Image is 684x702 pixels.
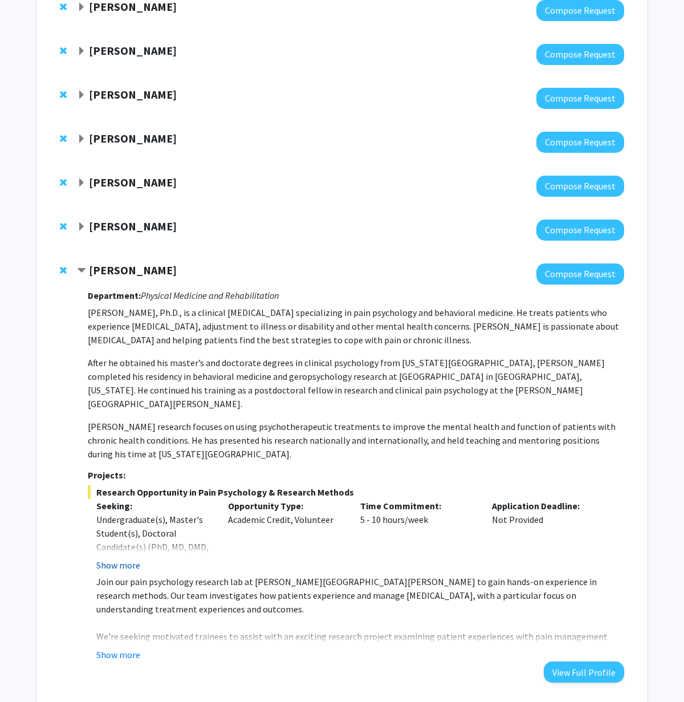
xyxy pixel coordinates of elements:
strong: [PERSON_NAME] [89,44,177,58]
button: Show more [96,648,140,662]
div: 5 - 10 hours/week [352,500,484,573]
p: Time Commitment: [360,500,475,513]
div: Not Provided [483,500,616,573]
p: We're seeking motivated trainees to assist with an exciting research project examining patient ex... [96,630,624,658]
strong: [PERSON_NAME] [89,132,177,146]
strong: [PERSON_NAME] [89,263,177,278]
span: Expand Amir Kashani Bookmark [77,3,86,13]
p: Application Deadline: [492,500,607,513]
span: Expand Shinuo Weng Bookmark [77,47,86,56]
span: Expand Sabra Klein Bookmark [77,179,86,188]
span: Expand Michele Manahan Bookmark [77,91,86,100]
i: Physical Medicine and Rehabilitation [141,290,279,302]
p: Opportunity Type: [228,500,343,513]
span: Remove Conor McMeniman from bookmarks [60,135,67,144]
button: Compose Request to Michele Manahan [536,88,624,109]
button: Compose Request to Amir Kashani [536,1,624,22]
span: Remove Fenan Rassu from bookmarks [60,266,67,275]
button: Compose Request to Sabra Klein [536,176,624,197]
p: [PERSON_NAME] research focuses on using psychotherapeutic treatments to improve the mental health... [88,420,624,461]
p: [PERSON_NAME], Ph.D., is a clinical [MEDICAL_DATA] specializing in pain psychology and behavioral... [88,306,624,347]
span: Remove Michele Manahan from bookmarks [60,91,67,100]
button: Compose Request to Conor McMeniman [536,132,624,153]
p: Join our pain psychology research lab at [PERSON_NAME][GEOGRAPHIC_DATA][PERSON_NAME] to gain hand... [96,575,624,616]
button: Show more [96,559,140,573]
strong: Department: [88,290,141,302]
p: After he obtained his master’s and doctorate degrees in clinical psychology from [US_STATE][GEOGR... [88,356,624,411]
strong: [PERSON_NAME] [89,176,177,190]
strong: Projects: [88,470,125,481]
span: Remove Sabra Klein from bookmarks [60,178,67,188]
button: Compose Request to Fenan Rassu [536,264,624,285]
button: Compose Request to Annie Antar [536,220,624,241]
button: View Full Profile [544,662,624,683]
strong: [PERSON_NAME] [89,88,177,102]
button: Compose Request to Shinuo Weng [536,44,624,66]
p: Seeking: [96,500,211,513]
span: Remove Shinuo Weng from bookmarks [60,47,67,56]
span: Expand Annie Antar Bookmark [77,223,86,232]
iframe: Chat [9,651,48,693]
span: Remove Annie Antar from bookmarks [60,222,67,232]
span: Remove Amir Kashani from bookmarks [60,3,67,12]
span: Contract Fenan Rassu Bookmark [77,267,86,276]
strong: [PERSON_NAME] [89,220,177,234]
div: Academic Credit, Volunteer [219,500,352,573]
span: Expand Conor McMeniman Bookmark [77,135,86,144]
span: Research Opportunity in Pain Psychology & Research Methods [88,486,624,500]
div: Undergraduate(s), Master's Student(s), Doctoral Candidate(s) (PhD, MD, DMD, PharmD, etc.), Postdo... [96,513,211,609]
